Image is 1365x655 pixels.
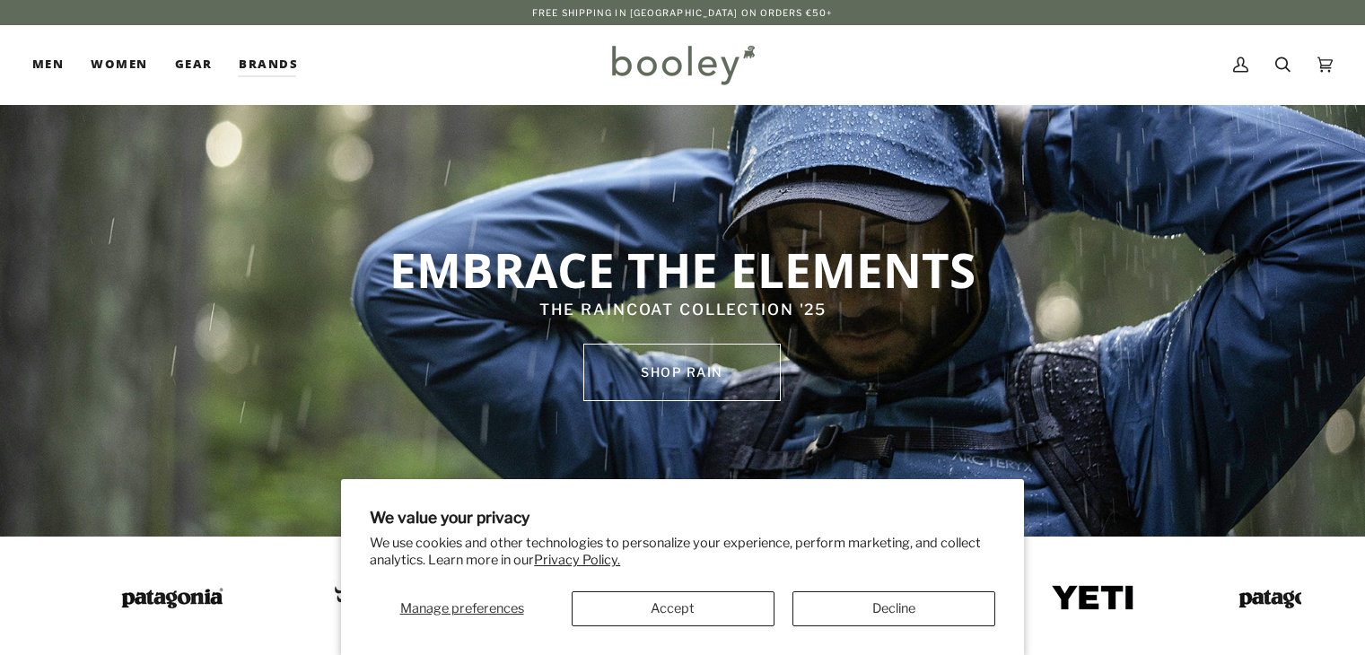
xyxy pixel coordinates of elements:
button: Accept [572,591,774,626]
span: Brands [239,56,298,74]
span: Manage preferences [400,600,524,616]
p: We use cookies and other technologies to personalize your experience, perform marketing, and coll... [370,535,995,569]
span: Men [32,56,64,74]
span: Gear [175,56,213,74]
a: Brands [225,25,311,104]
a: Gear [162,25,226,104]
button: Decline [792,591,995,626]
h2: We value your privacy [370,508,995,527]
p: THE RAINCOAT COLLECTION '25 [281,299,1085,322]
span: Women [91,56,147,74]
a: Privacy Policy. [534,552,620,568]
a: Men [32,25,77,104]
p: Free Shipping in [GEOGRAPHIC_DATA] on Orders €50+ [532,5,833,20]
a: Women [77,25,161,104]
a: SHOP rain [583,344,781,401]
p: EMBRACE THE ELEMENTS [281,240,1085,299]
button: Manage preferences [370,591,554,626]
img: Booley [604,39,761,91]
